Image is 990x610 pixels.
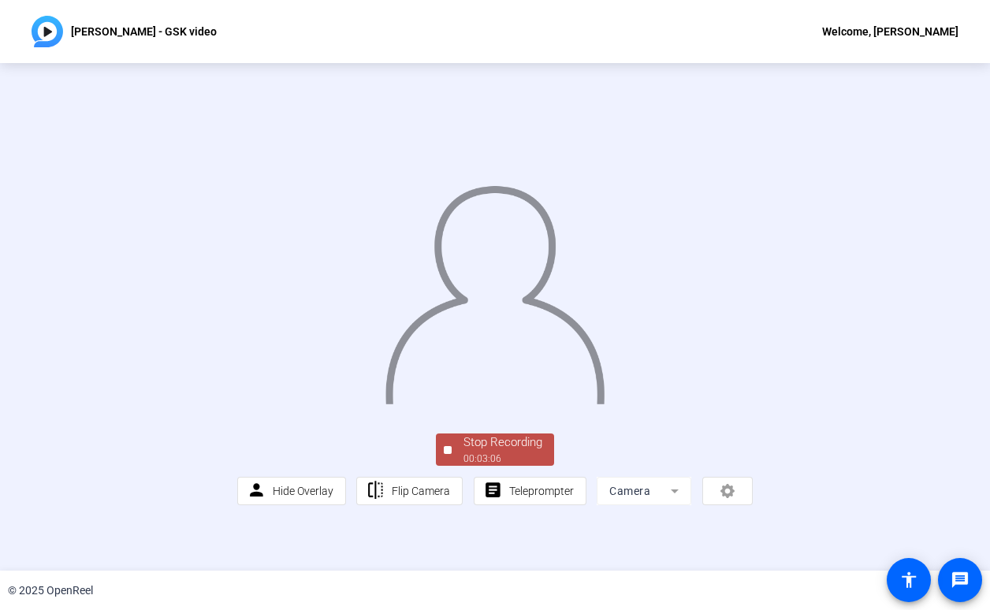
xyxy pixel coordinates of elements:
div: Welcome, [PERSON_NAME] [822,22,958,41]
div: © 2025 OpenReel [8,582,93,599]
mat-icon: person [247,481,266,500]
mat-icon: accessibility [899,571,918,590]
div: Stop Recording [463,433,542,452]
mat-icon: article [483,481,503,500]
mat-icon: flip [366,481,385,500]
div: 00:03:06 [463,452,542,466]
img: OpenReel logo [32,16,63,47]
span: Flip Camera [392,485,450,497]
span: Hide Overlay [273,485,333,497]
span: Teleprompter [509,485,574,497]
mat-icon: message [951,571,970,590]
p: [PERSON_NAME] - GSK video [71,22,217,41]
button: Flip Camera [356,477,463,505]
img: overlay [384,173,607,404]
button: Teleprompter [474,477,586,505]
button: Stop Recording00:03:06 [436,433,554,466]
button: Hide Overlay [237,477,346,505]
